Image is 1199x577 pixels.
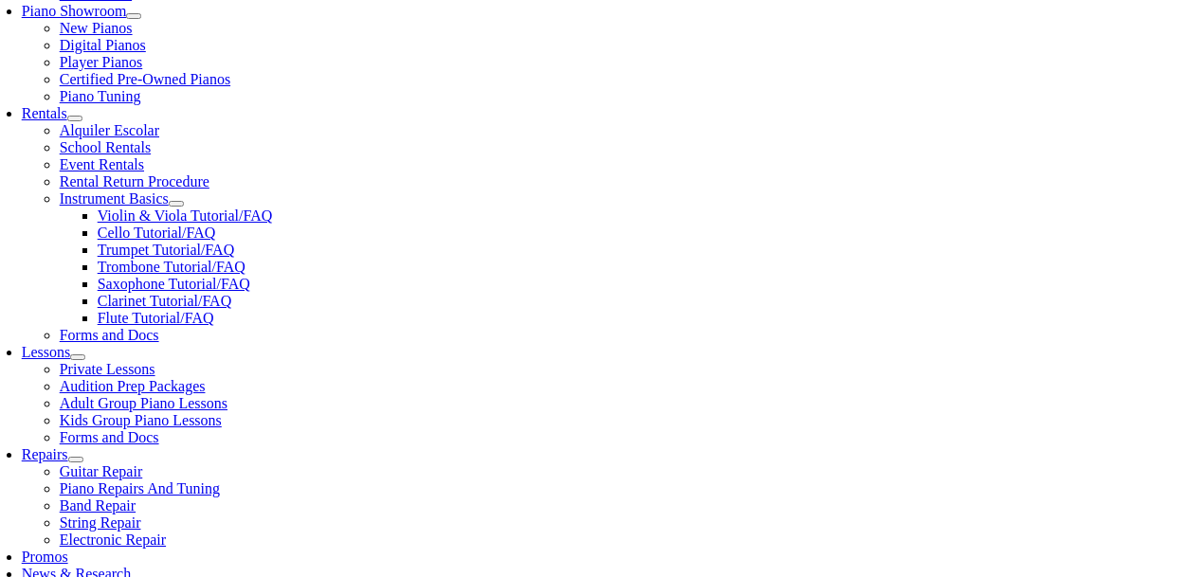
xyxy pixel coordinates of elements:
a: Event Rentals [60,156,144,172]
a: Certified Pre-Owned Pianos [60,71,230,87]
a: Forms and Docs [60,429,159,445]
a: Violin & Viola Tutorial/FAQ [98,207,273,224]
a: Band Repair [60,497,136,514]
a: Electronic Repair [60,532,166,548]
a: New Pianos [60,20,133,36]
a: Trombone Tutorial/FAQ [98,259,245,275]
button: Open submenu of Lessons [70,354,85,360]
a: Adult Group Piano Lessons [60,395,227,411]
a: School Rentals [60,139,151,155]
a: Saxophone Tutorial/FAQ [98,276,250,292]
button: Open submenu of Repairs [68,457,83,462]
a: Lessons [22,344,71,360]
a: Instrument Basics [60,190,169,207]
a: Piano Tuning [60,88,141,104]
a: Flute Tutorial/FAQ [98,310,214,326]
a: Rental Return Procedure [60,173,209,189]
a: String Repair [60,514,141,531]
a: Cello Tutorial/FAQ [98,225,216,241]
button: Open submenu of Rentals [67,116,82,121]
button: Open submenu of Piano Showroom [126,13,141,19]
a: Audition Prep Packages [60,378,206,394]
a: Piano Showroom [22,3,127,19]
a: Kids Group Piano Lessons [60,412,222,428]
a: Trumpet Tutorial/FAQ [98,242,234,258]
a: Guitar Repair [60,463,143,479]
a: Repairs [22,446,68,462]
a: Private Lessons [60,361,155,377]
a: Alquiler Escolar [60,122,159,138]
a: Promos [22,549,68,565]
button: Open submenu of Instrument Basics [169,201,184,207]
a: Player Pianos [60,54,143,70]
a: Digital Pianos [60,37,146,53]
a: Rentals [22,105,67,121]
a: Clarinet Tutorial/FAQ [98,293,232,309]
a: Piano Repairs And Tuning [60,480,220,496]
a: Forms and Docs [60,327,159,343]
